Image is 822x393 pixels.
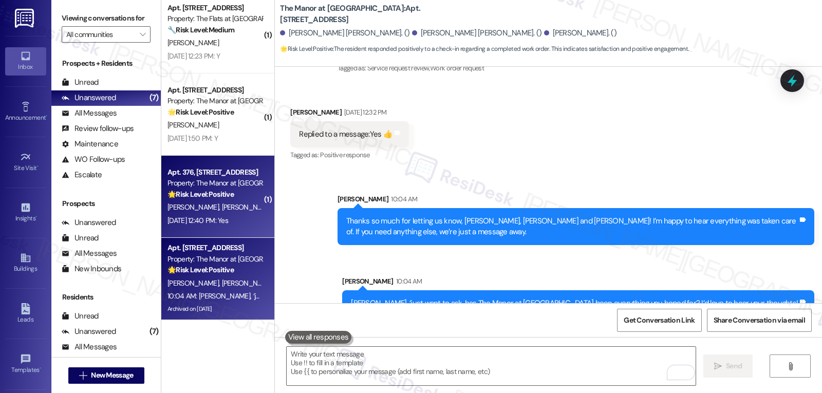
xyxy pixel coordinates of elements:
span: New Message [91,370,133,381]
div: Apt. [STREET_ADDRESS] [167,242,263,253]
div: Unanswered [62,92,116,103]
strong: 🌟 Risk Level: Positive [280,45,333,53]
div: Replied to a message:Yes 👍 [299,129,393,140]
div: All Messages [62,342,117,352]
div: Unread [62,77,99,88]
div: Tagged as: [290,147,409,162]
div: All Messages [62,248,117,259]
span: [PERSON_NAME] [222,278,276,288]
span: Send [726,361,742,371]
div: 10:04 AM [388,194,417,204]
i:  [787,362,794,370]
div: [PERSON_NAME], ‘just want to ask, has The Manor at [GEOGRAPHIC_DATA] been everything you hoped fo... [351,298,798,309]
div: Prospects [51,198,161,209]
a: Insights • [5,199,46,227]
span: • [35,213,37,220]
div: 10:04 AM: [PERSON_NAME], ‘just want to ask, has The Manor at [GEOGRAPHIC_DATA] been everything yo... [167,291,609,301]
span: [PERSON_NAME] [167,38,219,47]
div: Unread [62,311,99,322]
div: (7) [147,324,161,340]
div: Apt. 376, [STREET_ADDRESS] [167,167,263,178]
span: [PERSON_NAME] [167,278,222,288]
button: Get Conversation Link [617,309,701,332]
div: Escalate [62,170,102,180]
div: Apt. [STREET_ADDRESS] [167,85,263,96]
span: Share Conversation via email [714,315,805,326]
div: Tagged as: [338,61,814,76]
i:  [140,30,145,39]
div: Unanswered [62,326,116,337]
div: Unanswered [62,217,116,228]
button: Share Conversation via email [707,309,812,332]
strong: 🌟 Risk Level: Positive [167,107,234,117]
a: Site Visit • [5,148,46,176]
div: Thanks so much for letting us know, [PERSON_NAME], [PERSON_NAME] and [PERSON_NAME]! I’m happy to ... [346,216,798,238]
div: WO Follow-ups [62,154,125,165]
div: Apt. [STREET_ADDRESS] [167,3,263,13]
div: Unread [62,233,99,244]
button: New Message [68,367,144,384]
div: Property: The Manor at [GEOGRAPHIC_DATA] [167,254,263,265]
label: Viewing conversations for [62,10,151,26]
span: [PERSON_NAME] [167,202,222,212]
div: [DATE] 12:23 PM: Y [167,51,220,61]
textarea: To enrich screen reader interactions, please activate Accessibility in Grammarly extension settings [287,347,696,385]
span: • [37,163,39,170]
div: [DATE] 1:50 PM: Y [167,134,218,143]
input: All communities [66,26,134,43]
div: [PERSON_NAME] [PERSON_NAME]. () [280,28,409,39]
div: Residents [51,292,161,303]
div: Archived on [DATE] [166,303,264,315]
strong: 🔧 Risk Level: Medium [167,25,234,34]
div: Property: The Manor at [GEOGRAPHIC_DATA] [167,96,263,106]
div: Property: The Flats at [GEOGRAPHIC_DATA] [167,13,263,24]
div: [PERSON_NAME] [290,107,409,121]
span: • [46,113,47,120]
div: [DATE] 12:40 PM: Yes [167,216,228,225]
span: Work order request [430,64,484,72]
i:  [79,371,87,380]
span: Get Conversation Link [624,315,695,326]
strong: 🌟 Risk Level: Positive [167,265,234,274]
div: Review follow-ups [62,123,134,134]
img: ResiDesk Logo [15,9,36,28]
a: Leads [5,300,46,328]
div: [PERSON_NAME] [PERSON_NAME]. () [412,28,541,39]
div: All Messages [62,108,117,119]
div: (7) [147,90,161,106]
span: Service request review , [367,64,430,72]
span: : The resident responded positively to a check-in regarding a completed work order. This indicate... [280,44,688,54]
span: [PERSON_NAME] [222,202,273,212]
i:  [714,362,722,370]
div: Prospects + Residents [51,58,161,69]
a: Inbox [5,47,46,75]
button: Send [703,354,753,378]
div: [DATE] 12:32 PM [342,107,386,118]
span: Positive response [320,151,369,159]
div: [PERSON_NAME] [342,276,814,290]
div: Maintenance [62,139,118,149]
div: [PERSON_NAME] [338,194,814,208]
div: New Inbounds [62,264,121,274]
span: [PERSON_NAME] [167,120,219,129]
a: Templates • [5,350,46,378]
span: • [40,365,41,372]
b: The Manor at [GEOGRAPHIC_DATA]: Apt. [STREET_ADDRESS] [280,3,485,25]
div: Property: The Manor at [GEOGRAPHIC_DATA] [167,178,263,189]
strong: 🌟 Risk Level: Positive [167,190,234,199]
div: [PERSON_NAME]. () [544,28,616,39]
div: 10:04 AM [394,276,422,287]
a: Buildings [5,249,46,277]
